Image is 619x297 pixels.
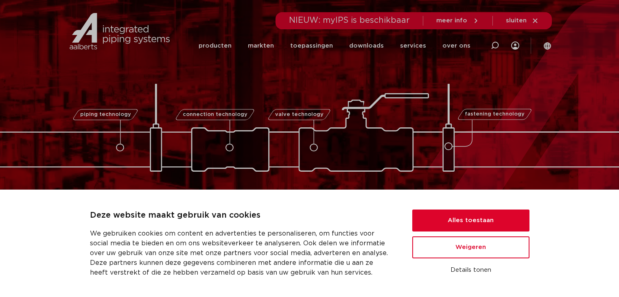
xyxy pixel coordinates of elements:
span: fastening technology [465,112,525,117]
p: Deze website maakt gebruik van cookies [90,209,393,222]
a: producten [199,29,232,62]
button: Weigeren [412,236,529,258]
span: piping technology [80,112,131,117]
p: We gebruiken cookies om content en advertenties te personaliseren, om functies voor social media ... [90,229,393,277]
a: over ons [442,29,470,62]
a: meer info [436,17,479,24]
a: markten [248,29,274,62]
span: meer info [436,17,467,24]
a: sluiten [506,17,539,24]
nav: Menu [199,29,470,62]
span: sluiten [506,17,527,24]
span: valve technology [275,112,324,117]
button: Details tonen [412,263,529,277]
span: connection technology [182,112,247,117]
button: Alles toestaan [412,210,529,231]
a: downloads [349,29,384,62]
span: NIEUW: myIPS is beschikbaar [289,16,410,24]
a: toepassingen [290,29,333,62]
a: services [400,29,426,62]
div: my IPS [511,29,519,62]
